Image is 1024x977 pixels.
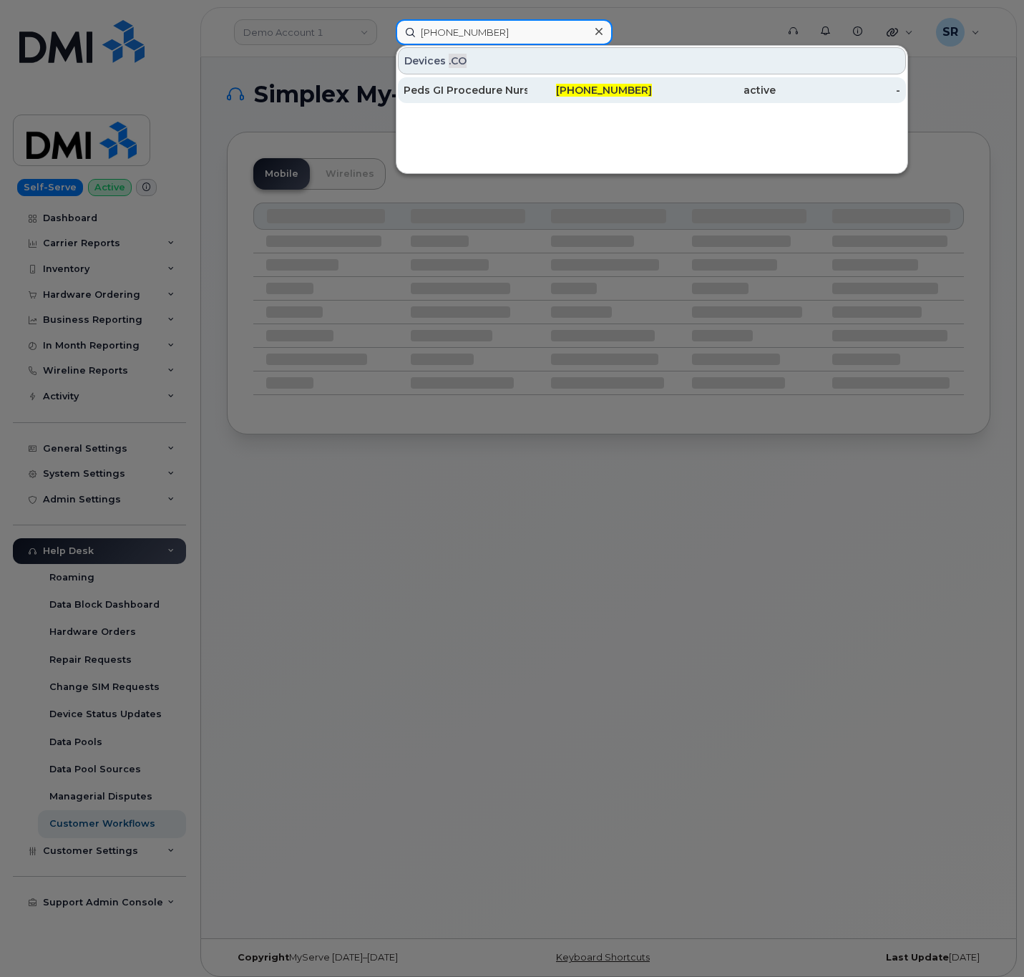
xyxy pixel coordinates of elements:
[404,83,527,97] div: Peds GI Procedure Nurse
[652,83,776,97] div: active
[556,84,652,97] span: [PHONE_NUMBER]
[776,83,899,97] div: -
[398,77,906,103] a: Peds GI Procedure Nurse[PHONE_NUMBER]active-
[449,54,467,68] span: .CO
[398,47,906,74] div: Devices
